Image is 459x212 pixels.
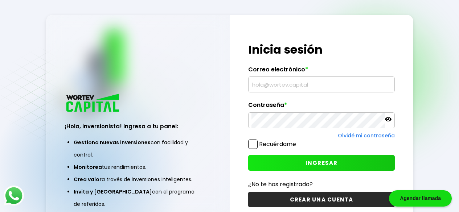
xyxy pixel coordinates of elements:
span: Crea valor [74,176,102,183]
a: Olvidé mi contraseña [338,132,395,139]
label: Recuérdame [259,140,296,148]
li: con el programa de referidos. [74,186,202,210]
button: CREAR UNA CUENTA [248,192,395,207]
li: a través de inversiones inteligentes. [74,173,202,186]
img: logos_whatsapp-icon.242b2217.svg [4,186,24,206]
span: Monitorea [74,163,102,171]
span: INGRESAR [306,159,338,167]
input: hola@wortev.capital [251,77,392,92]
h3: ¡Hola, inversionista! Ingresa a tu panel: [65,122,211,130]
span: Gestiona nuevas inversiones [74,139,151,146]
label: Correo electrónico [248,66,395,77]
li: con facilidad y control. [74,136,202,161]
label: Contraseña [248,101,395,112]
a: ¿No te has registrado?CREAR UNA CUENTA [248,180,395,207]
img: logo_wortev_capital [65,93,122,114]
div: Agendar llamada [389,190,452,207]
h1: Inicia sesión [248,41,395,58]
span: Invita y [GEOGRAPHIC_DATA] [74,188,152,195]
li: tus rendimientos. [74,161,202,173]
button: INGRESAR [248,155,395,171]
p: ¿No te has registrado? [248,180,395,189]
